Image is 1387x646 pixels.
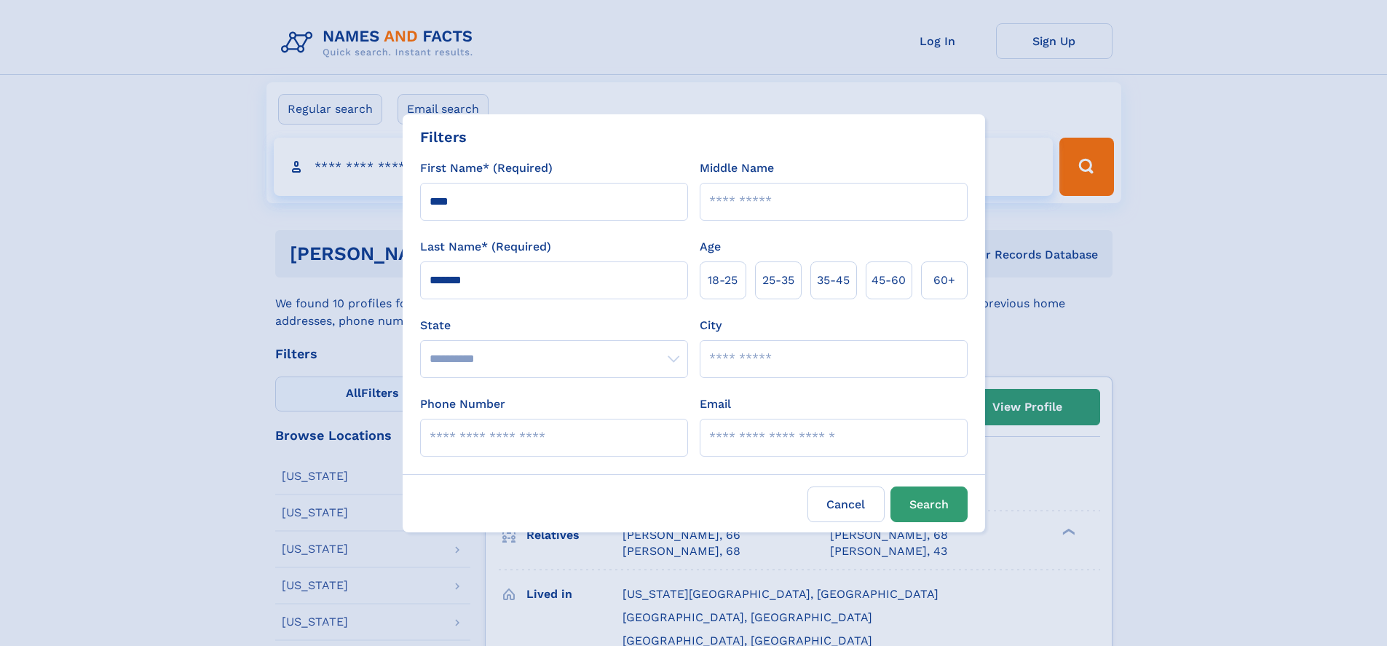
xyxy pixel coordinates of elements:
label: State [420,317,688,334]
span: 35‑45 [817,272,850,289]
span: 25‑35 [762,272,794,289]
label: Email [700,395,731,413]
label: Phone Number [420,395,505,413]
label: Middle Name [700,159,774,177]
div: Filters [420,126,467,148]
label: Cancel [807,487,885,522]
label: Age [700,238,721,256]
span: 18‑25 [708,272,738,289]
label: Last Name* (Required) [420,238,551,256]
label: First Name* (Required) [420,159,553,177]
label: City [700,317,722,334]
span: 60+ [933,272,955,289]
button: Search [890,487,968,522]
span: 45‑60 [872,272,906,289]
